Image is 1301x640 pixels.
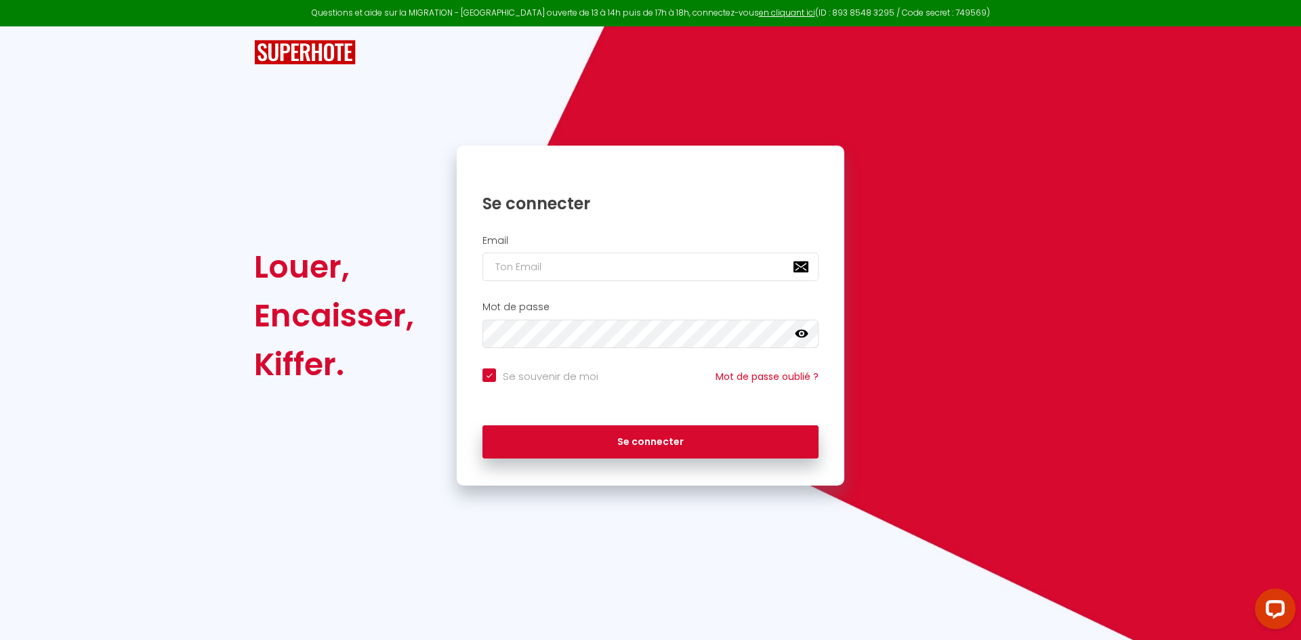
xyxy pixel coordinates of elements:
[254,340,414,389] div: Kiffer.
[482,193,819,214] h1: Se connecter
[254,40,356,65] img: SuperHote logo
[716,370,819,383] a: Mot de passe oublié ?
[759,7,815,18] a: en cliquant ici
[482,253,819,281] input: Ton Email
[482,235,819,247] h2: Email
[1244,583,1301,640] iframe: LiveChat chat widget
[254,242,414,291] div: Louer,
[482,301,819,313] h2: Mot de passe
[254,291,414,340] div: Encaisser,
[482,425,819,459] button: Se connecter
